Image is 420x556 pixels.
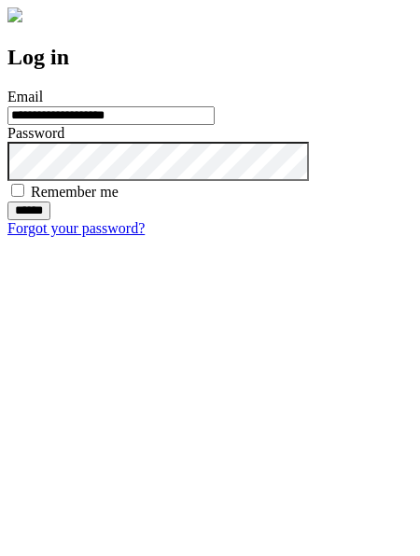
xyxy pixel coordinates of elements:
label: Email [7,89,43,104]
h2: Log in [7,45,413,70]
a: Forgot your password? [7,220,145,236]
img: logo-4e3dc11c47720685a147b03b5a06dd966a58ff35d612b21f08c02c0306f2b779.png [7,7,22,22]
label: Remember me [31,184,119,200]
label: Password [7,125,64,141]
